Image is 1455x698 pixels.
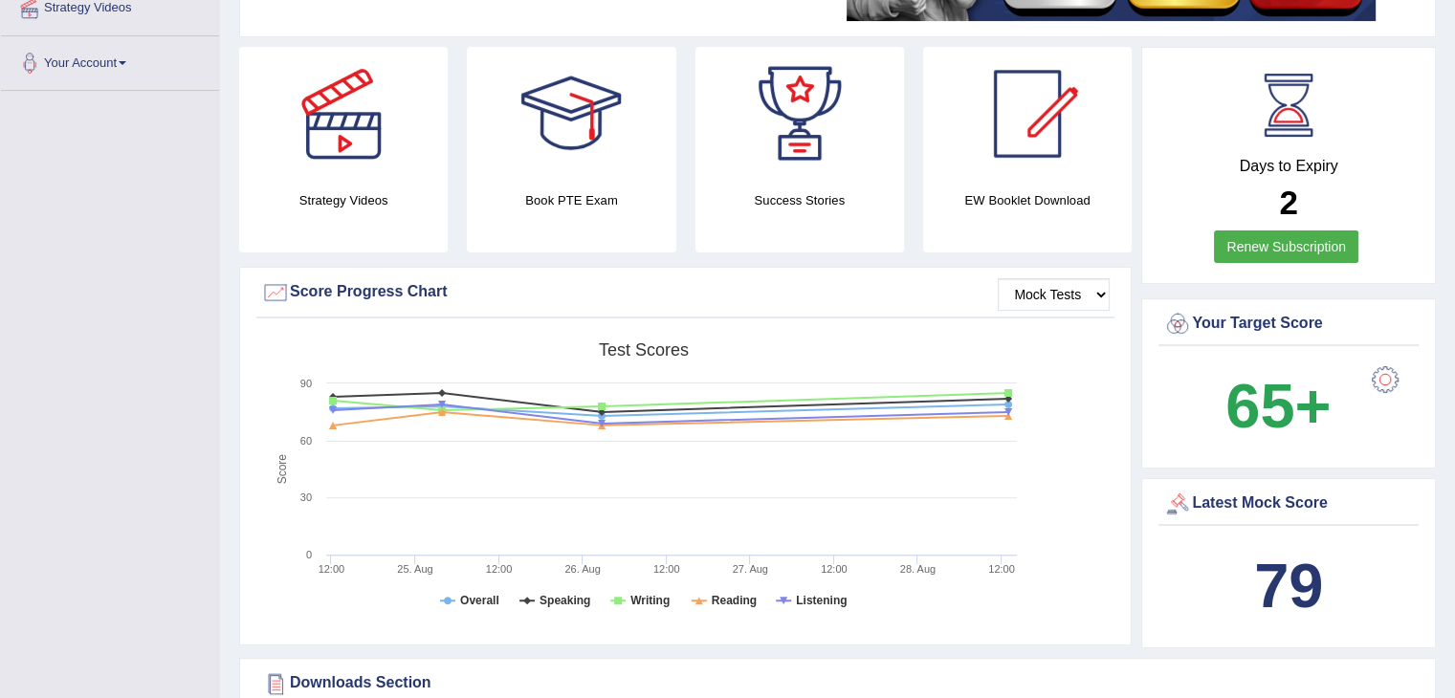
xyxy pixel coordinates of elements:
[261,669,1414,698] div: Downloads Section
[540,594,590,607] tspan: Speaking
[1,36,219,84] a: Your Account
[988,563,1015,575] text: 12:00
[712,594,757,607] tspan: Reading
[564,563,600,575] tspan: 26. Aug
[1279,184,1297,221] b: 2
[397,563,432,575] tspan: 25. Aug
[1225,371,1331,441] b: 65+
[821,563,848,575] text: 12:00
[276,454,289,485] tspan: Score
[1163,158,1414,175] h4: Days to Expiry
[796,594,847,607] tspan: Listening
[695,190,904,210] h4: Success Stories
[460,594,499,607] tspan: Overall
[733,563,768,575] tspan: 27. Aug
[1163,490,1414,518] div: Latest Mock Score
[599,340,689,360] tspan: Test scores
[467,190,675,210] h4: Book PTE Exam
[306,549,312,560] text: 0
[319,563,345,575] text: 12:00
[1254,551,1323,621] b: 79
[923,190,1132,210] h4: EW Booklet Download
[300,491,312,503] text: 30
[653,563,680,575] text: 12:00
[630,594,670,607] tspan: Writing
[486,563,513,575] text: 12:00
[300,378,312,389] text: 90
[239,190,448,210] h4: Strategy Videos
[261,278,1110,307] div: Score Progress Chart
[1163,310,1414,338] div: Your Target Score
[1214,230,1358,263] a: Renew Subscription
[300,435,312,447] text: 60
[900,563,936,575] tspan: 28. Aug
